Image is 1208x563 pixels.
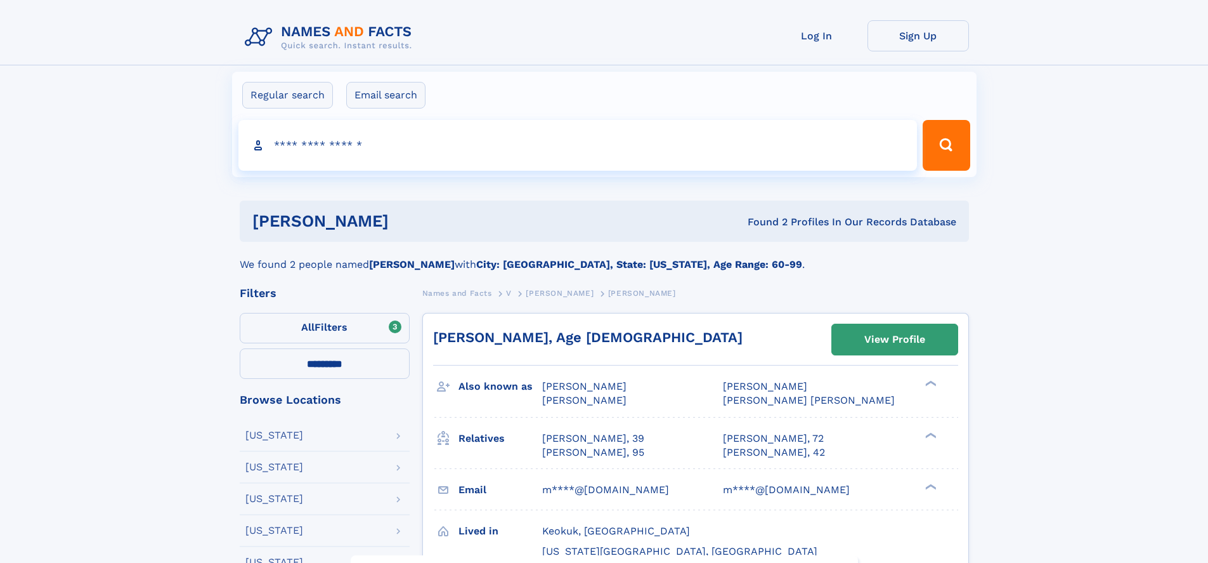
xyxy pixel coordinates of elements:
[867,20,969,51] a: Sign Up
[832,324,958,355] a: View Profile
[240,394,410,406] div: Browse Locations
[458,376,542,397] h3: Also known as
[422,285,492,301] a: Names and Facts
[723,446,825,460] a: [PERSON_NAME], 42
[526,289,594,298] span: [PERSON_NAME]
[458,520,542,542] h3: Lived in
[245,526,303,536] div: [US_STATE]
[542,545,817,557] span: [US_STATE][GEOGRAPHIC_DATA], [GEOGRAPHIC_DATA]
[542,432,644,446] a: [PERSON_NAME], 39
[240,20,422,55] img: Logo Names and Facts
[476,258,802,270] b: City: [GEOGRAPHIC_DATA], State: [US_STATE], Age Range: 60-99
[301,321,315,333] span: All
[568,215,956,229] div: Found 2 Profiles In Our Records Database
[766,20,867,51] a: Log In
[240,313,410,343] label: Filters
[369,258,455,270] b: [PERSON_NAME]
[526,285,594,301] a: [PERSON_NAME]
[245,430,303,440] div: [US_STATE]
[458,479,542,501] h3: Email
[542,380,627,392] span: [PERSON_NAME]
[506,289,512,298] span: V
[240,288,410,299] div: Filters
[922,380,937,388] div: ❯
[240,242,969,272] div: We found 2 people named with .
[922,431,937,439] div: ❯
[542,525,690,537] span: Keokuk, [GEOGRAPHIC_DATA]
[242,82,333,109] label: Regular search
[864,325,925,354] div: View Profile
[238,120,918,171] input: search input
[723,380,807,392] span: [PERSON_NAME]
[433,329,743,345] a: [PERSON_NAME], Age [DEMOGRAPHIC_DATA]
[252,213,568,229] h1: [PERSON_NAME]
[245,462,303,472] div: [US_STATE]
[458,428,542,449] h3: Relatives
[506,285,512,301] a: V
[542,394,627,406] span: [PERSON_NAME]
[245,494,303,504] div: [US_STATE]
[723,394,895,406] span: [PERSON_NAME] [PERSON_NAME]
[723,432,824,446] a: [PERSON_NAME], 72
[608,289,676,298] span: [PERSON_NAME]
[922,482,937,491] div: ❯
[542,446,644,460] a: [PERSON_NAME], 95
[346,82,425,109] label: Email search
[923,120,970,171] button: Search Button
